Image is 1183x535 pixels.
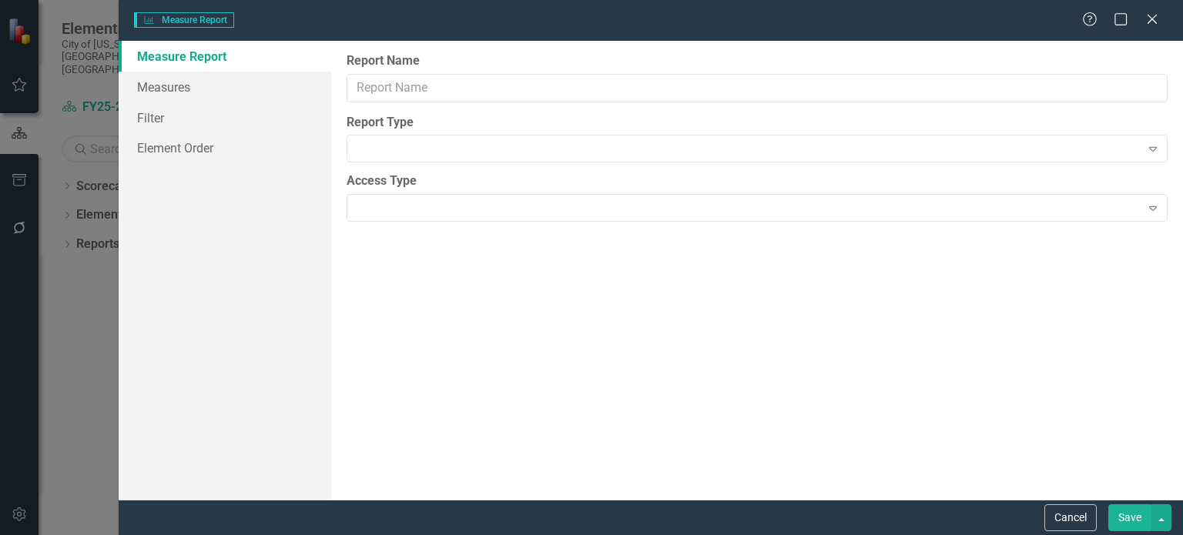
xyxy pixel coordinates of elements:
label: Report Type [347,114,1168,132]
button: Cancel [1044,504,1097,531]
button: Save [1108,504,1151,531]
a: Element Order [119,132,331,163]
a: Filter [119,102,331,133]
label: Access Type [347,172,1168,190]
a: Measures [119,72,331,102]
label: Report Name [347,52,1168,70]
span: Measure Report [134,12,234,28]
input: Report Name [347,74,1168,102]
a: Measure Report [119,41,331,72]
